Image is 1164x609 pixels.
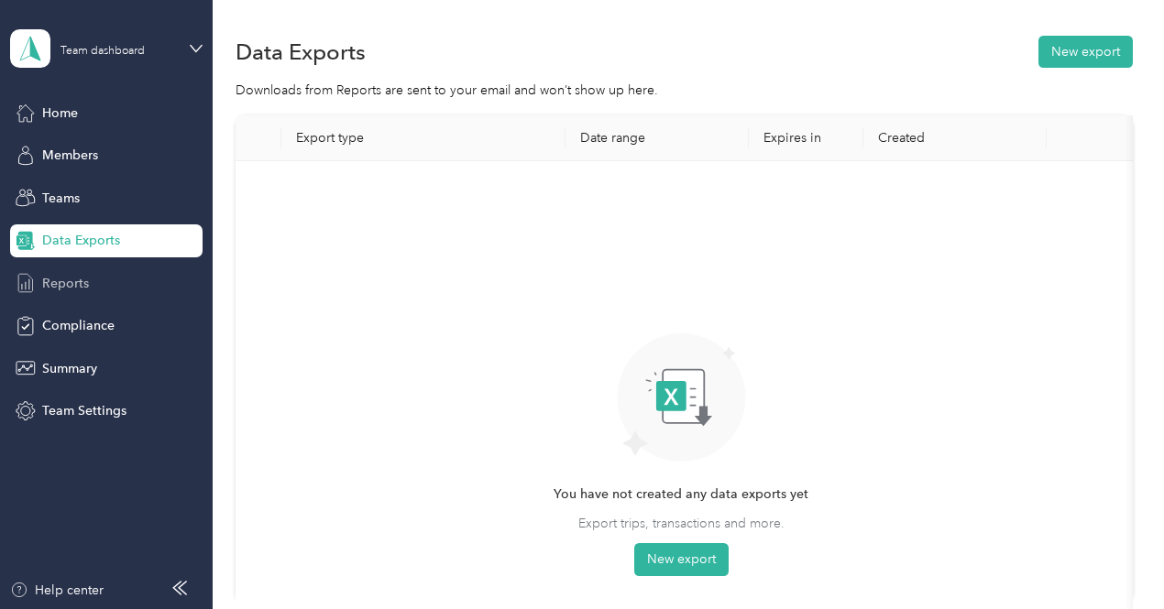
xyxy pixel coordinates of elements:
span: Summary [42,359,97,378]
th: Created [863,115,1047,161]
span: Members [42,146,98,165]
iframe: Everlance-gr Chat Button Frame [1061,506,1164,609]
th: Expires in [749,115,863,161]
span: Compliance [42,316,115,335]
span: Team Settings [42,401,126,420]
th: Export type [281,115,566,161]
button: New export [1038,36,1133,68]
button: New export [634,543,729,576]
span: Teams [42,189,80,208]
span: Reports [42,274,89,293]
span: You have not created any data exports yet [554,484,808,505]
span: Home [42,103,78,123]
th: Date range [566,115,749,161]
div: Downloads from Reports are sent to your email and won’t show up here. [236,81,1133,100]
span: Export trips, transactions and more. [578,514,785,533]
div: Team dashboard [60,46,145,57]
button: Help center [10,581,104,600]
span: Data Exports [42,231,120,250]
h1: Data Exports [236,42,366,61]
